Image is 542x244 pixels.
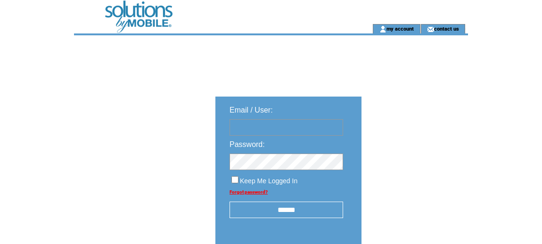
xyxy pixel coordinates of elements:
a: my account [386,25,414,32]
span: Keep Me Logged In [240,177,297,185]
img: contact_us_icon.gif;jsessionid=DAA779363C88377F904D6A3D4645ECEA [427,25,434,33]
span: Password: [230,140,265,148]
span: Email / User: [230,106,273,114]
img: account_icon.gif;jsessionid=DAA779363C88377F904D6A3D4645ECEA [379,25,386,33]
a: Forgot password? [230,189,268,195]
a: contact us [434,25,459,32]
